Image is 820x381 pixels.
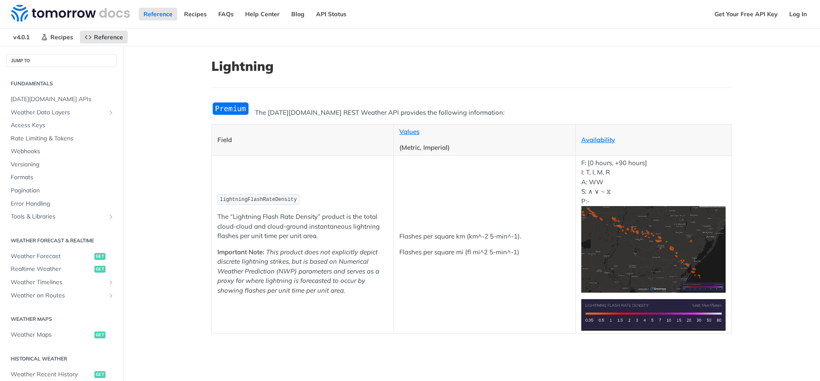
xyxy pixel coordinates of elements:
button: JUMP TO [6,54,117,67]
span: [DATE][DOMAIN_NAME] APIs [11,95,114,104]
span: get [94,332,105,338]
img: Lightning Flash Rate Density Heatmap [581,206,726,293]
span: get [94,253,105,260]
a: Weather on RoutesShow subpages for Weather on Routes [6,289,117,302]
img: Lightning Flash Rate Density Legend [581,299,726,330]
span: Weather Timelines [11,278,105,287]
span: Rate Limiting & Tokens [11,134,114,143]
code: lightningFlashRateDensity [217,194,299,205]
span: Pagination [11,186,114,195]
h2: Weather Maps [6,315,117,323]
h2: Weather Forecast & realtime [6,237,117,244]
p: The “Lightning Flash Rate Density” product is the total cloud-cloud and cloud-ground instantaneou... [217,212,388,241]
p: F: [0 hours, +90 hours] I: T, I, M, R A: WW S: ∧ ∨ ~ ⧖ P:- [581,158,726,293]
a: Help Center [240,8,284,20]
span: Weather on Routes [11,291,105,300]
span: get [94,371,105,378]
a: Recipes [36,31,78,44]
a: Availability [581,136,615,144]
a: Tools & LibrariesShow subpages for Tools & Libraries [6,210,117,223]
a: Versioning [6,158,117,171]
span: Reference [94,33,123,41]
p: Flashes per square mi (fl mi^2 5-min^-1) [399,247,570,257]
img: Tomorrow.io Weather API Docs [11,5,130,22]
button: Show subpages for Tools & Libraries [108,213,114,220]
a: Log In [785,8,811,20]
a: API Status [311,8,351,20]
span: v4.0.1 [9,31,34,44]
p: Flashes per square km (km^-2 5-min^-1). [399,232,570,241]
span: Recipes [50,33,73,41]
p: (Metric, Imperial) [399,143,570,153]
span: Expand image [581,310,726,318]
h2: Fundamentals [6,80,117,87]
strong: Important Note: [217,248,264,256]
em: This product does not explicitly depict discrete lightning strikes, but is based on Numerical Wea... [217,248,379,294]
a: Rate Limiting & Tokens [6,132,117,145]
a: Access Keys [6,119,117,132]
a: Blog [287,8,309,20]
a: Reference [80,31,128,44]
span: Error Handling [11,200,114,208]
p: The [DATE][DOMAIN_NAME] REST Weather API provides the following information: [211,108,732,118]
a: Error Handling [6,198,117,210]
a: Weather Forecastget [6,250,117,263]
a: FAQs [214,8,238,20]
span: Versioning [11,160,114,169]
a: Recipes [179,8,211,20]
a: Realtime Weatherget [6,263,117,276]
a: Weather Data LayersShow subpages for Weather Data Layers [6,106,117,119]
a: Pagination [6,184,117,197]
a: Weather TimelinesShow subpages for Weather Timelines [6,276,117,289]
span: Weather Data Layers [11,108,105,117]
span: Weather Forecast [11,252,92,261]
span: Formats [11,173,114,182]
a: Reference [139,8,177,20]
a: Weather Mapsget [6,329,117,341]
span: Webhooks [11,147,114,156]
button: Show subpages for Weather Timelines [108,279,114,286]
button: Show subpages for Weather Data Layers [108,109,114,116]
span: get [94,266,105,273]
a: Weather Recent Historyget [6,368,117,381]
span: Tools & Libraries [11,212,105,221]
a: Get Your Free API Key [710,8,782,20]
a: Webhooks [6,145,117,158]
a: Values [399,128,419,136]
a: Formats [6,171,117,184]
span: Realtime Weather [11,265,92,273]
h1: Lightning [211,58,732,74]
p: Field [217,135,388,145]
h2: Historical Weather [6,355,117,363]
button: Show subpages for Weather on Routes [108,292,114,299]
a: [DATE][DOMAIN_NAME] APIs [6,93,117,106]
span: Expand image [581,245,726,253]
span: Access Keys [11,121,114,130]
span: Weather Maps [11,331,92,339]
span: Weather Recent History [11,370,92,379]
